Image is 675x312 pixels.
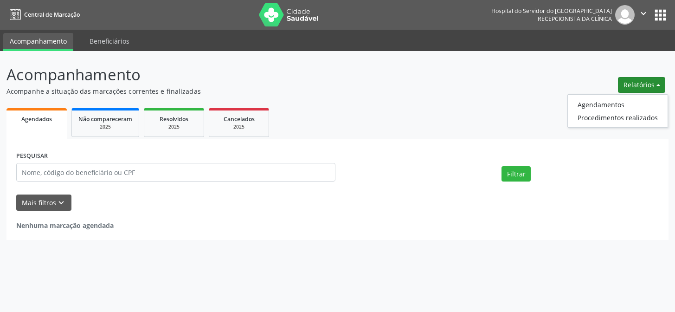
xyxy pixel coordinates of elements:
span: Cancelados [224,115,255,123]
p: Acompanhamento [6,63,470,86]
ul: Relatórios [567,94,668,128]
div: Hospital do Servidor do [GEOGRAPHIC_DATA] [491,7,612,15]
button:  [635,5,652,25]
span: Não compareceram [78,115,132,123]
a: Central de Marcação [6,7,80,22]
i:  [638,8,649,19]
p: Acompanhe a situação das marcações correntes e finalizadas [6,86,470,96]
a: Agendamentos [568,98,668,111]
img: img [615,5,635,25]
a: Acompanhamento [3,33,73,51]
input: Nome, código do beneficiário ou CPF [16,163,335,182]
div: 2025 [216,123,262,130]
span: Resolvidos [160,115,188,123]
label: PESQUISAR [16,149,48,163]
span: Agendados [21,115,52,123]
a: Beneficiários [83,33,136,49]
button: Mais filtroskeyboard_arrow_down [16,195,71,211]
div: 2025 [78,123,132,130]
span: Recepcionista da clínica [538,15,612,23]
button: Relatórios [618,77,665,93]
button: Filtrar [501,166,531,182]
span: Central de Marcação [24,11,80,19]
strong: Nenhuma marcação agendada [16,221,114,230]
button: apps [652,7,669,23]
a: Procedimentos realizados [568,111,668,124]
div: 2025 [151,123,197,130]
i: keyboard_arrow_down [56,198,66,208]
